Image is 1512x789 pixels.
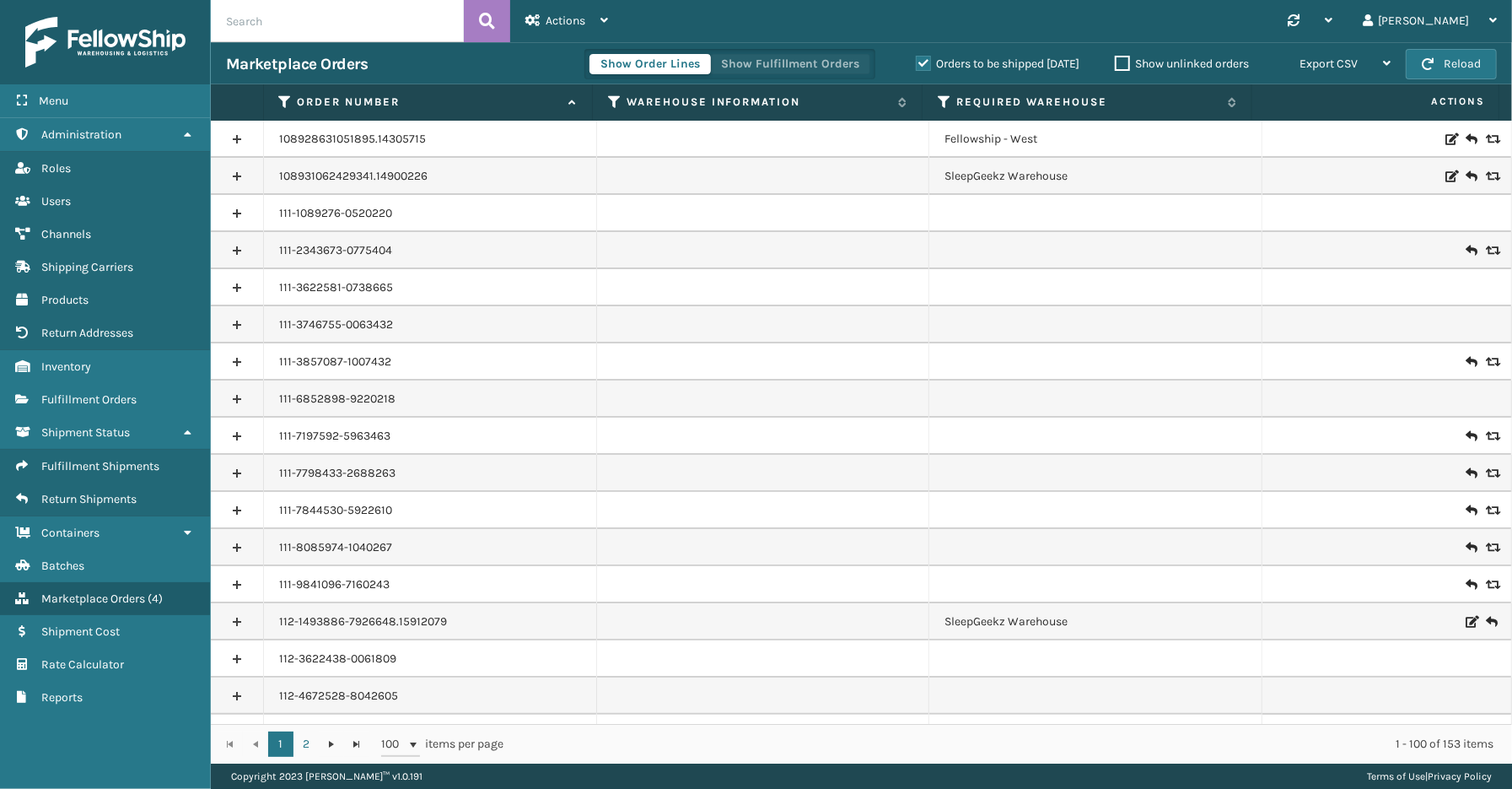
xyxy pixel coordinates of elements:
[1486,356,1496,368] i: Replace
[293,732,319,757] a: 2
[279,279,393,296] a: 111-3622581-0738665
[1486,133,1496,145] i: Replace
[710,54,870,74] button: Show Fulfillment Orders
[148,592,163,606] span: ( 4 )
[956,95,1219,110] label: Required Warehouse
[929,603,1262,640] td: SleepGeekz Warehouse
[279,316,393,333] a: 111-3746755-0063432
[279,131,426,148] a: 108928631051895.14305715
[279,613,447,630] a: 112-1493886-7926648.15912079
[528,736,1493,753] div: 1 - 100 of 153 items
[41,690,83,705] span: Reports
[1406,49,1497,79] button: Reload
[1466,131,1476,148] i: Create Return Label
[41,526,100,540] span: Containers
[1445,133,1456,145] i: Edit
[1486,467,1496,479] i: Replace
[1466,465,1476,482] i: Create Return Label
[589,54,711,74] button: Show Order Lines
[350,738,363,751] span: Go to the last page
[41,161,71,176] span: Roles
[1466,242,1476,259] i: Create Return Label
[39,94,68,108] span: Menu
[1299,57,1358,71] span: Export CSV
[41,260,133,274] span: Shipping Carriers
[1445,170,1456,182] i: Edit
[929,121,1262,158] td: Fellowship - West
[279,428,390,445] a: 111-7197592-5963463
[344,732,369,757] a: Go to the last page
[1466,616,1476,628] i: Edit
[1466,428,1476,445] i: Create Return Label
[1466,576,1476,593] i: Create Return Label
[279,539,392,556] a: 111-8085974-1040267
[1486,170,1496,182] i: Replace
[41,592,145,606] span: Marketplace Orders
[231,764,422,789] p: Copyright 2023 [PERSON_NAME]™ v 1.0.191
[279,205,392,222] a: 111-1089276-0520220
[929,158,1262,195] td: SleepGeekz Warehouse
[41,624,120,639] span: Shipment Cost
[1486,542,1496,554] i: Replace
[279,465,395,482] a: 111-7798433-2688263
[1466,502,1476,519] i: Create Return Label
[41,459,159,473] span: Fulfillment Shipments
[916,57,1079,71] label: Orders to be shipped [DATE]
[279,168,428,185] a: 108931062429341.14900226
[1115,57,1249,71] label: Show unlinked orders
[627,95,890,110] label: Warehouse Information
[41,194,71,208] span: Users
[226,54,368,74] h3: Marketplace Orders
[41,293,89,307] span: Products
[1466,539,1476,556] i: Create Return Label
[319,732,344,757] a: Go to the next page
[41,392,137,407] span: Fulfillment Orders
[279,242,392,259] a: 111-2343673-0775404
[25,17,186,68] img: logo
[1367,764,1492,789] div: |
[1257,88,1495,116] span: Actions
[546,14,585,28] span: Actions
[41,227,91,241] span: Channels
[268,732,293,757] a: 1
[279,502,392,519] a: 111-7844530-5922610
[41,492,137,506] span: Return Shipments
[41,657,124,672] span: Rate Calculator
[1486,579,1496,591] i: Replace
[279,651,396,667] a: 112-3622438-0061809
[41,359,91,374] span: Inventory
[279,391,395,408] a: 111-6852898-9220218
[279,576,390,593] a: 111-9841096-7160243
[1367,770,1425,782] a: Terms of Use
[1428,770,1492,782] a: Privacy Policy
[1486,505,1496,516] i: Replace
[41,127,121,142] span: Administration
[297,95,560,110] label: Order Number
[41,559,84,573] span: Batches
[1486,245,1496,257] i: Replace
[279,354,391,370] a: 111-3857087-1007432
[325,738,338,751] span: Go to the next page
[381,732,504,757] span: items per page
[381,736,406,753] span: 100
[1486,430,1496,442] i: Replace
[41,326,133,340] span: Return Addresses
[1486,613,1496,630] i: Create Return Label
[1466,354,1476,370] i: Create Return Label
[41,425,130,440] span: Shipment Status
[279,688,398,705] a: 112-4672528-8042605
[1466,168,1476,185] i: Create Return Label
